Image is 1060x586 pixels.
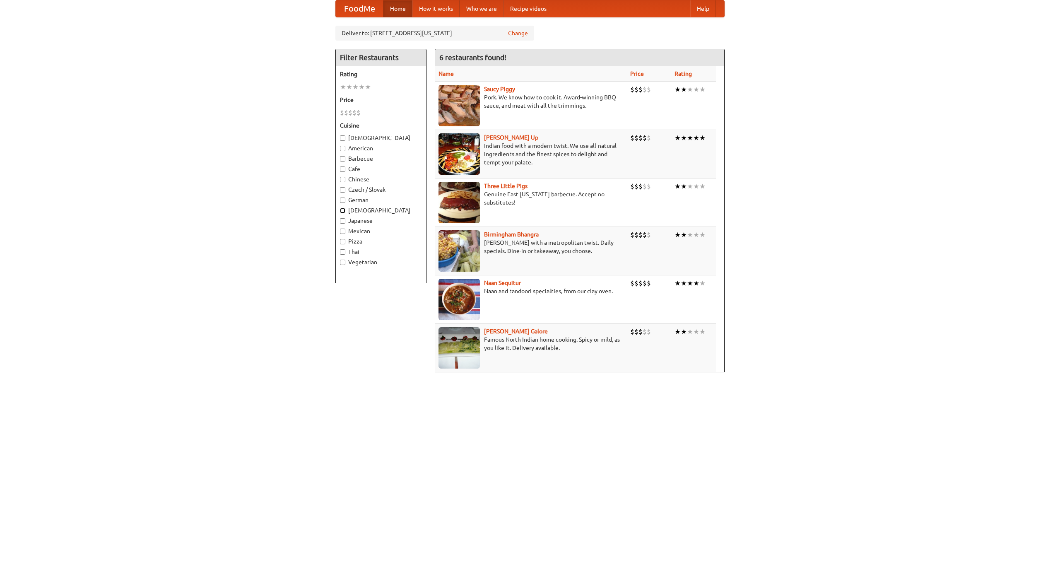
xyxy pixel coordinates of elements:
[699,85,706,94] li: ★
[340,237,422,246] label: Pizza
[340,96,422,104] h5: Price
[634,85,638,94] li: $
[348,108,352,117] li: $
[346,82,352,92] li: ★
[687,85,693,94] li: ★
[638,279,643,288] li: $
[438,142,624,166] p: Indian food with a modern twist. We use all-natural ingredients and the finest spices to delight ...
[681,133,687,142] li: ★
[340,218,345,224] input: Japanese
[439,53,506,61] ng-pluralize: 6 restaurants found!
[340,134,422,142] label: [DEMOGRAPHIC_DATA]
[638,182,643,191] li: $
[630,182,634,191] li: $
[340,154,422,163] label: Barbecue
[340,239,345,244] input: Pizza
[352,82,359,92] li: ★
[630,279,634,288] li: $
[643,279,647,288] li: $
[647,182,651,191] li: $
[365,82,371,92] li: ★
[675,230,681,239] li: ★
[693,279,699,288] li: ★
[438,85,480,126] img: saucy.jpg
[630,85,634,94] li: $
[693,85,699,94] li: ★
[340,82,346,92] li: ★
[693,182,699,191] li: ★
[359,82,365,92] li: ★
[638,230,643,239] li: $
[340,198,345,203] input: German
[508,29,528,37] a: Change
[647,133,651,142] li: $
[643,182,647,191] li: $
[340,70,422,78] h5: Rating
[699,230,706,239] li: ★
[484,280,521,286] a: Naan Sequitur
[693,230,699,239] li: ★
[340,260,345,265] input: Vegetarian
[438,279,480,320] img: naansequitur.jpg
[340,177,345,182] input: Chinese
[681,85,687,94] li: ★
[681,182,687,191] li: ★
[438,230,480,272] img: bhangra.jpg
[647,279,651,288] li: $
[438,190,624,207] p: Genuine East [US_STATE] barbecue. Accept no substitutes!
[484,183,528,189] a: Three Little Pigs
[693,327,699,336] li: ★
[340,258,422,266] label: Vegetarian
[484,86,515,92] a: Saucy Piggy
[336,49,426,66] h4: Filter Restaurants
[687,182,693,191] li: ★
[336,0,383,17] a: FoodMe
[484,328,548,335] a: [PERSON_NAME] Galore
[503,0,553,17] a: Recipe videos
[340,135,345,141] input: [DEMOGRAPHIC_DATA]
[634,230,638,239] li: $
[690,0,716,17] a: Help
[693,133,699,142] li: ★
[687,327,693,336] li: ★
[634,279,638,288] li: $
[681,327,687,336] li: ★
[340,196,422,204] label: German
[687,230,693,239] li: ★
[630,327,634,336] li: $
[634,133,638,142] li: $
[357,108,361,117] li: $
[438,70,454,77] a: Name
[647,85,651,94] li: $
[630,133,634,142] li: $
[340,175,422,183] label: Chinese
[438,93,624,110] p: Pork. We know how to cook it. Award-winning BBQ sauce, and meat with all the trimmings.
[643,327,647,336] li: $
[484,231,539,238] a: Birmingham Bhangra
[340,229,345,234] input: Mexican
[687,133,693,142] li: ★
[699,279,706,288] li: ★
[460,0,503,17] a: Who we are
[352,108,357,117] li: $
[630,70,644,77] a: Price
[340,187,345,193] input: Czech / Slovak
[438,327,480,369] img: currygalore.jpg
[340,208,345,213] input: [DEMOGRAPHIC_DATA]
[699,133,706,142] li: ★
[484,134,538,141] a: [PERSON_NAME] Up
[647,327,651,336] li: $
[675,279,681,288] li: ★
[643,85,647,94] li: $
[675,133,681,142] li: ★
[340,121,422,130] h5: Cuisine
[340,108,344,117] li: $
[340,249,345,255] input: Thai
[335,26,534,41] div: Deliver to: [STREET_ADDRESS][US_STATE]
[340,156,345,162] input: Barbecue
